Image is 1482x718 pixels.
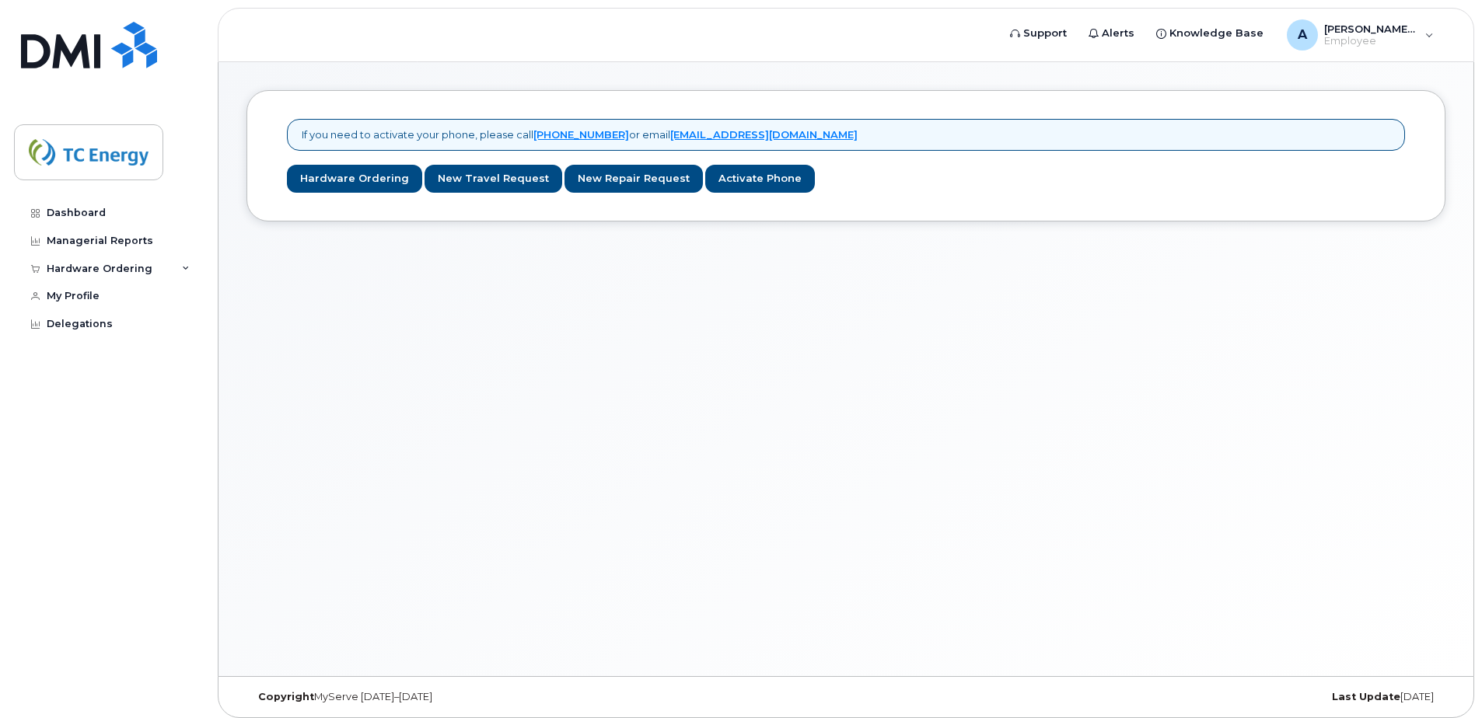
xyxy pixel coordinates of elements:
a: New Travel Request [425,165,562,193]
a: Activate Phone [705,165,815,193]
a: New Repair Request [564,165,703,193]
a: Hardware Ordering [287,165,422,193]
a: [EMAIL_ADDRESS][DOMAIN_NAME] [670,128,858,141]
div: [DATE] [1046,691,1445,703]
strong: Last Update [1332,691,1400,702]
div: MyServe [DATE]–[DATE] [246,691,646,703]
strong: Copyright [258,691,314,702]
p: If you need to activate your phone, please call or email [302,127,858,142]
a: [PHONE_NUMBER] [533,128,629,141]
